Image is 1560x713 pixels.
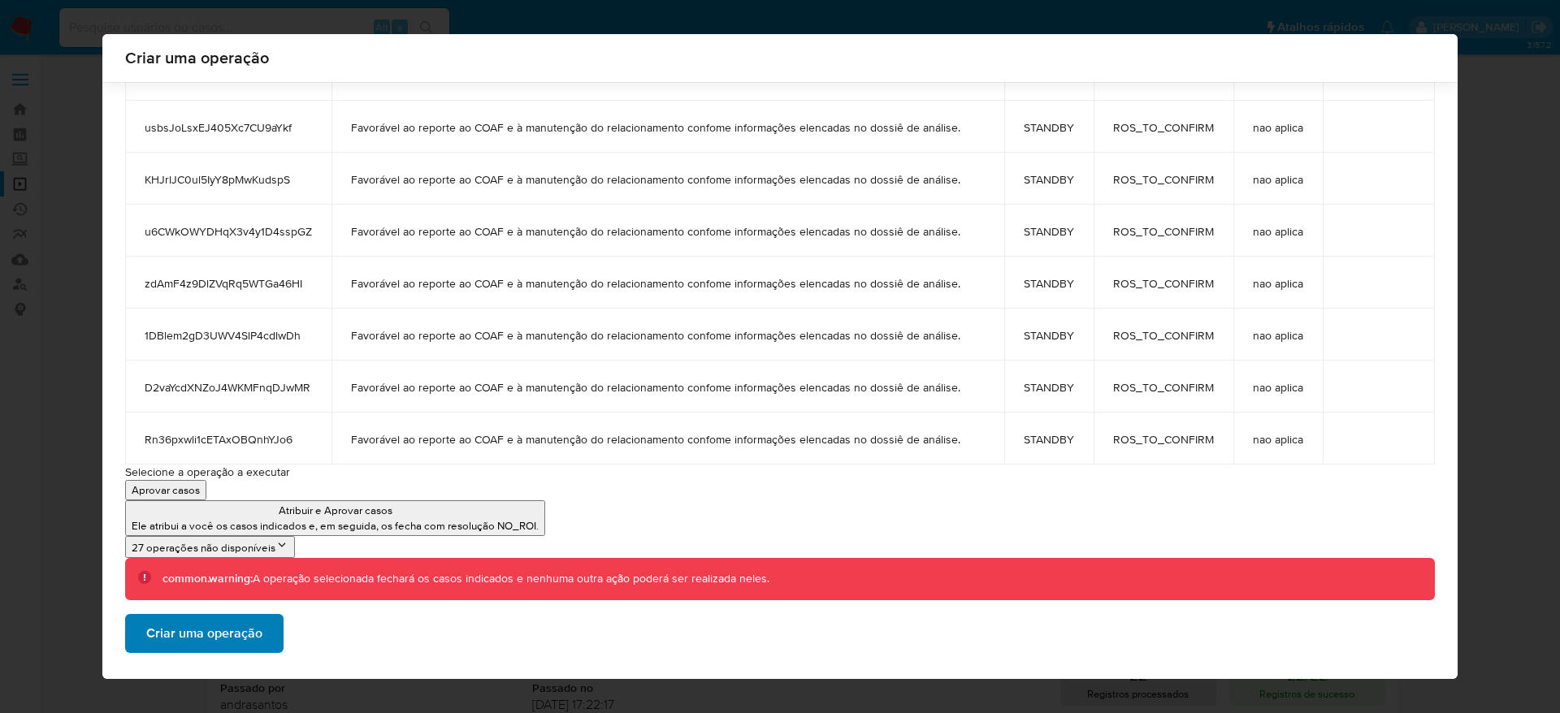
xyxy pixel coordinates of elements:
button: Atribuir e Aprovar casosEle atribui a você os casos indicados e, em seguida, os fecha com resoluç... [125,500,545,536]
span: STANDBY [1024,380,1074,395]
span: STANDBY [1024,432,1074,447]
span: nao aplica [1253,224,1303,239]
span: nao aplica [1253,276,1303,291]
p: Ele atribui a você os casos indicados e, em seguida, os fecha com resolução NO_ROI. [132,518,539,534]
span: zdAmF4z9DlZVqRq5WTGa46HI [145,276,312,291]
p: Selecione a operação a executar [125,465,1435,481]
span: Rn36pxwli1cETAxOBQnhYJo6 [145,432,312,447]
span: D2vaYcdXNZoJ4WKMFnqDJwMR [145,380,312,395]
span: STANDBY [1024,328,1074,343]
span: Favorável ao reporte ao COAF e à manutenção do relacionamento confome informações elencadas no do... [351,380,985,395]
span: Criar uma operação [146,616,262,651]
span: KHJrlJC0ul5IyY8pMwKudspS [145,172,312,187]
span: u6CWkOWYDHqX3v4y1D4sspGZ [145,224,312,239]
span: nao aplica [1253,172,1303,187]
span: STANDBY [1024,172,1074,187]
button: Aprovar casos [125,480,206,500]
span: ROS_TO_CONFIRM [1113,120,1214,135]
span: ROS_TO_CONFIRM [1113,276,1214,291]
span: usbsJoLsxEJ405Xc7CU9aYkf [145,120,312,135]
span: Criar uma operação [125,50,1435,66]
span: STANDBY [1024,120,1074,135]
span: Favorável ao reporte ao COAF e à manutenção do relacionamento confome informações elencadas no do... [351,432,985,447]
span: nao aplica [1253,120,1303,135]
span: nao aplica [1253,432,1303,447]
button: Criar uma operação [125,614,284,653]
span: STANDBY [1024,276,1074,291]
span: ROS_TO_CONFIRM [1113,172,1214,187]
span: Favorável ao reporte ao COAF e à manutenção do relacionamento confome informações elencadas no do... [351,276,985,291]
b: common.warning: [162,570,253,586]
span: 1DBlem2gD3UWV4SlP4cdlwDh [145,328,312,343]
span: STANDBY [1024,224,1074,239]
span: Favorável ao reporte ao COAF e à manutenção do relacionamento confome informações elencadas no do... [351,120,985,135]
span: ROS_TO_CONFIRM [1113,224,1214,239]
span: ROS_TO_CONFIRM [1113,432,1214,447]
span: Favorável ao reporte ao COAF e à manutenção do relacionamento confome informações elencadas no do... [351,172,985,187]
span: Favorável ao reporte ao COAF e à manutenção do relacionamento confome informações elencadas no do... [351,328,985,343]
p: Aprovar casos [132,482,200,498]
span: Favorável ao reporte ao COAF e à manutenção do relacionamento confome informações elencadas no do... [351,224,985,239]
span: ROS_TO_CONFIRM [1113,380,1214,395]
span: nao aplica [1253,328,1303,343]
button: 27 operações não disponíveis [125,536,295,558]
span: ROS_TO_CONFIRM [1113,328,1214,343]
div: A operação selecionada fechará os casos indicados e nenhuma outra ação poderá ser realizada neles. [162,571,769,587]
span: nao aplica [1253,380,1303,395]
p: Atribuir e Aprovar casos [132,503,539,518]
